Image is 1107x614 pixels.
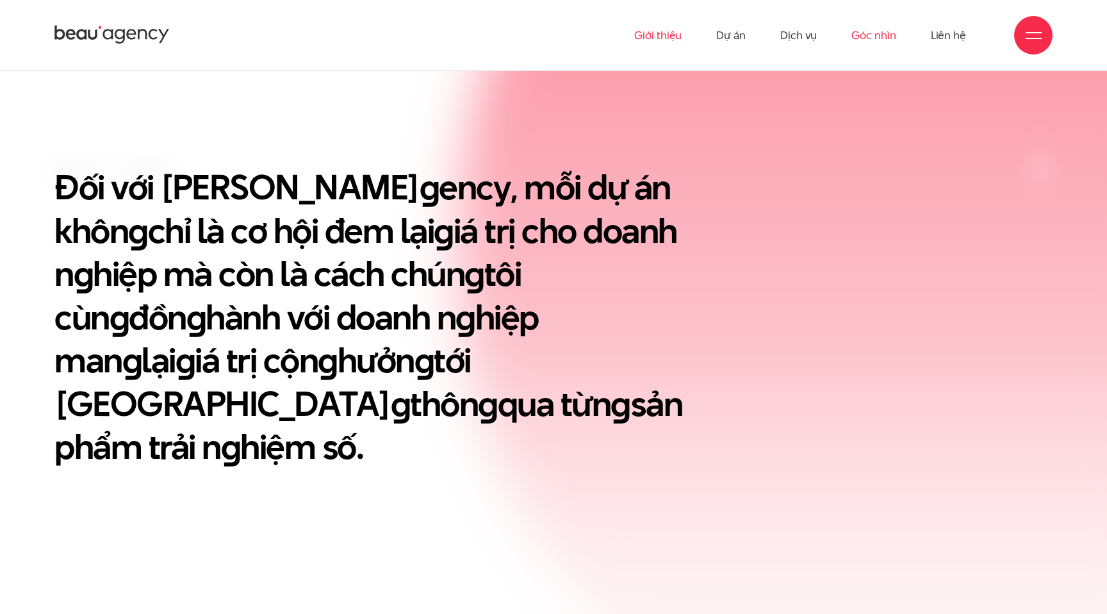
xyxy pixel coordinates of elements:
[478,379,498,427] en: g
[611,379,630,427] en: g
[122,336,142,384] en: g
[186,293,206,341] en: g
[420,163,439,211] en: g
[176,336,195,384] en: g
[54,165,709,469] h2: Đối với [PERSON_NAME] ency, mỗi dự án khôn chỉ là cơ hội đem lại iá trị cho doanh n hiệp mà còn l...
[74,249,94,297] en: g
[391,379,411,427] en: g
[414,336,434,384] en: g
[318,336,338,384] en: g
[128,206,148,254] en: g
[464,249,484,297] en: g
[434,206,454,254] en: g
[221,422,241,470] en: g
[455,293,475,341] en: g
[110,293,129,341] en: g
